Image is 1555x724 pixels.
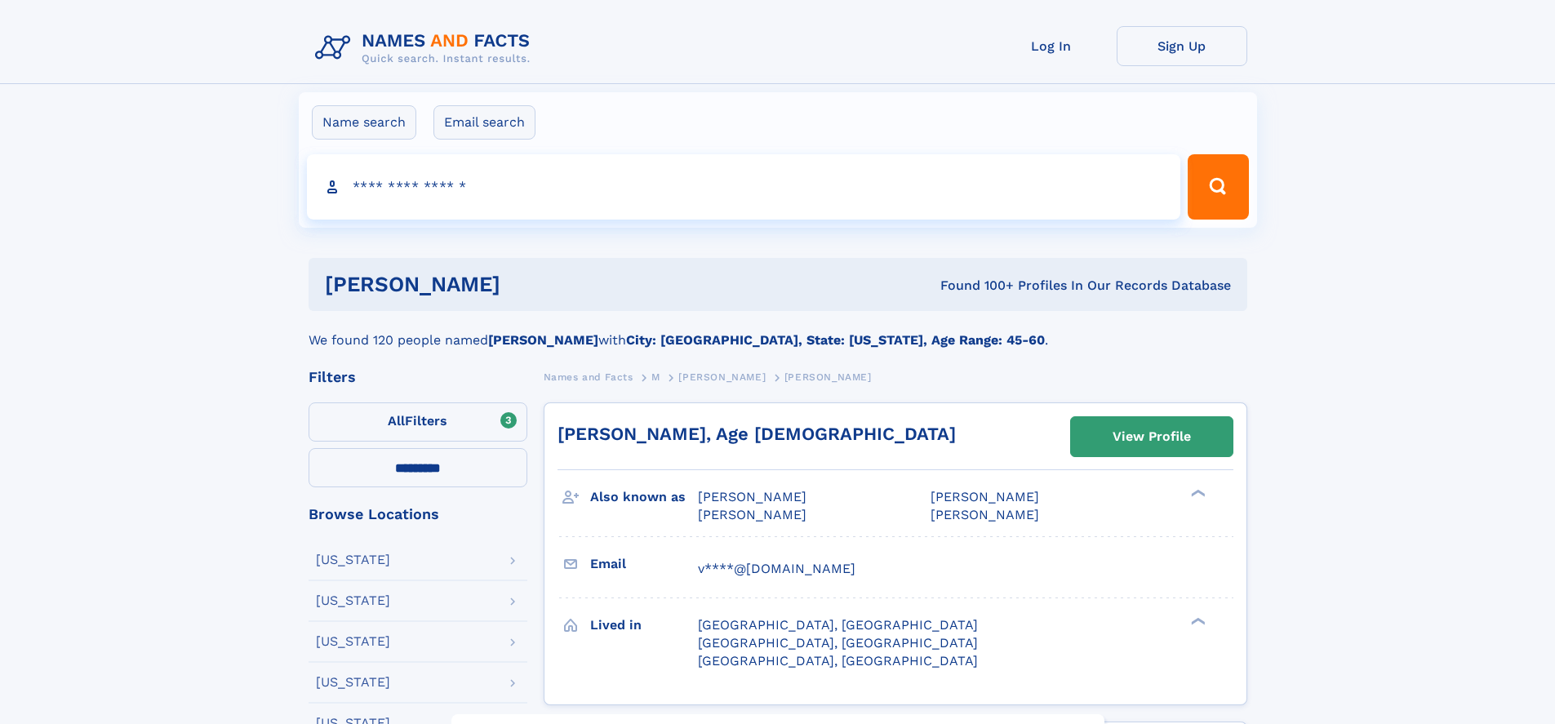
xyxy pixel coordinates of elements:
h3: Also known as [590,483,698,511]
a: Log In [986,26,1117,66]
span: [PERSON_NAME] [931,489,1039,504]
h3: Email [590,550,698,578]
span: [PERSON_NAME] [698,507,806,522]
div: [US_STATE] [316,676,390,689]
b: City: [GEOGRAPHIC_DATA], State: [US_STATE], Age Range: 45-60 [626,332,1045,348]
div: View Profile [1113,418,1191,455]
a: [PERSON_NAME], Age [DEMOGRAPHIC_DATA] [558,424,956,444]
h3: Lived in [590,611,698,639]
span: [PERSON_NAME] [698,489,806,504]
div: Filters [309,370,527,384]
span: [GEOGRAPHIC_DATA], [GEOGRAPHIC_DATA] [698,617,978,633]
div: [US_STATE] [316,635,390,648]
h1: [PERSON_NAME] [325,274,721,295]
a: Sign Up [1117,26,1247,66]
span: [PERSON_NAME] [678,371,766,383]
div: ❯ [1187,488,1206,499]
b: [PERSON_NAME] [488,332,598,348]
div: [US_STATE] [316,553,390,566]
span: M [651,371,660,383]
input: search input [307,154,1181,220]
img: Logo Names and Facts [309,26,544,70]
div: We found 120 people named with . [309,311,1247,350]
label: Name search [312,105,416,140]
div: Browse Locations [309,507,527,522]
span: [PERSON_NAME] [931,507,1039,522]
a: Names and Facts [544,366,633,387]
span: All [388,413,405,429]
span: [GEOGRAPHIC_DATA], [GEOGRAPHIC_DATA] [698,653,978,668]
div: Found 100+ Profiles In Our Records Database [720,277,1231,295]
span: [GEOGRAPHIC_DATA], [GEOGRAPHIC_DATA] [698,635,978,651]
label: Email search [433,105,535,140]
a: View Profile [1071,417,1233,456]
label: Filters [309,402,527,442]
div: [US_STATE] [316,594,390,607]
a: [PERSON_NAME] [678,366,766,387]
a: M [651,366,660,387]
div: ❯ [1187,615,1206,626]
span: [PERSON_NAME] [784,371,872,383]
button: Search Button [1188,154,1248,220]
